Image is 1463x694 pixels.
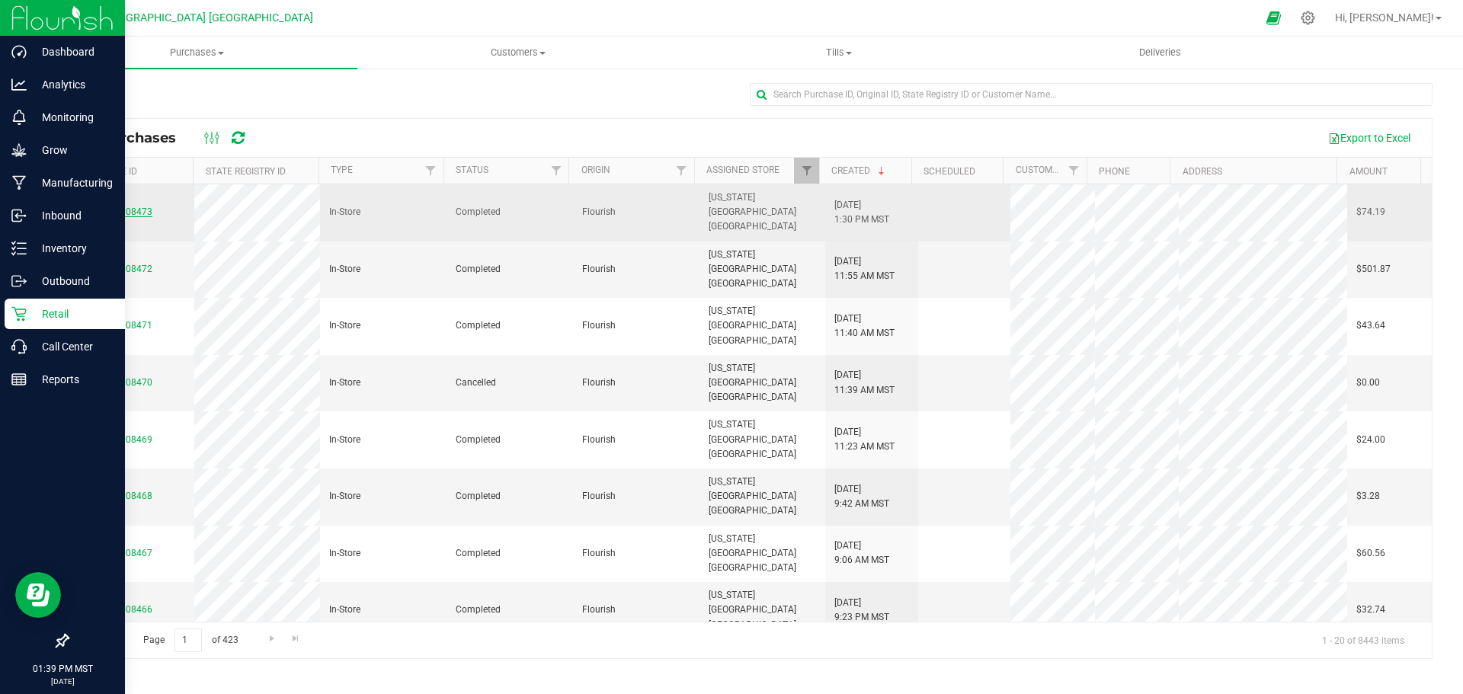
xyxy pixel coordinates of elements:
span: Cancelled [456,376,496,390]
a: Type [331,165,353,175]
a: Phone [1099,166,1130,177]
span: [US_STATE][GEOGRAPHIC_DATA] [GEOGRAPHIC_DATA] [709,532,817,576]
a: Created [831,165,888,176]
span: [DATE] 11:23 AM MST [834,425,895,454]
span: $24.00 [1356,433,1385,447]
span: Completed [456,489,501,504]
span: Completed [456,546,501,561]
a: Go to the last page [285,628,307,649]
span: [DATE] 9:06 AM MST [834,539,889,568]
span: In-Store [329,603,360,617]
span: Tills [679,46,998,59]
a: Filter [1061,158,1087,184]
inline-svg: Outbound [11,273,27,289]
span: Customers [358,46,677,59]
p: Grow [27,141,118,159]
p: Inventory [27,239,118,257]
p: Retail [27,305,118,323]
span: [US_STATE][GEOGRAPHIC_DATA] [GEOGRAPHIC_DATA] [709,190,817,235]
iframe: Resource center [15,572,61,618]
p: Analytics [27,75,118,94]
span: [US_STATE][GEOGRAPHIC_DATA] [GEOGRAPHIC_DATA] [709,417,817,462]
span: Hi, [PERSON_NAME]! [1335,11,1434,24]
span: $32.74 [1356,603,1385,617]
span: Flourish [582,546,616,561]
span: $43.64 [1356,318,1385,333]
span: In-Store [329,489,360,504]
a: Tills [678,37,999,69]
inline-svg: Reports [11,372,27,387]
a: Filter [418,158,443,184]
a: State Registry ID [206,166,286,177]
span: Completed [456,433,501,447]
a: Go to the next page [261,628,283,649]
inline-svg: Inventory [11,241,27,256]
span: In-Store [329,262,360,277]
a: 00008469 [110,434,152,445]
span: [DATE] 11:40 AM MST [834,312,895,341]
span: Completed [456,318,501,333]
p: Call Center [27,337,118,356]
span: In-Store [329,433,360,447]
span: Completed [456,603,501,617]
span: Page of 423 [130,628,251,652]
span: In-Store [329,376,360,390]
span: Purchases [37,46,357,59]
div: Manage settings [1298,11,1317,25]
a: Customers [357,37,678,69]
a: 00008473 [110,206,152,217]
button: Export to Excel [1318,125,1420,151]
span: Flourish [582,603,616,617]
span: [US_STATE][GEOGRAPHIC_DATA] [GEOGRAPHIC_DATA] [709,304,817,348]
span: [DATE] 11:55 AM MST [834,254,895,283]
a: 00008468 [110,491,152,501]
inline-svg: Manufacturing [11,175,27,190]
p: Inbound [27,206,118,225]
span: [DATE] 11:39 AM MST [834,368,895,397]
a: 00008470 [110,377,152,388]
inline-svg: Call Center [11,339,27,354]
span: $501.87 [1356,262,1391,277]
a: 00008472 [110,264,152,274]
span: [US_STATE][GEOGRAPHIC_DATA] [GEOGRAPHIC_DATA] [709,588,817,632]
span: [US_STATE][GEOGRAPHIC_DATA] [GEOGRAPHIC_DATA] [709,475,817,519]
span: [DATE] 9:42 AM MST [834,482,889,511]
p: [DATE] [7,676,118,687]
span: Flourish [582,489,616,504]
span: $3.28 [1356,489,1380,504]
span: Flourish [582,205,616,219]
inline-svg: Inbound [11,208,27,223]
inline-svg: Analytics [11,77,27,92]
a: 00008466 [110,604,152,615]
span: 1 - 20 of 8443 items [1310,628,1417,651]
span: In-Store [329,205,360,219]
inline-svg: Retail [11,306,27,321]
a: Origin [581,165,610,175]
a: Amount [1349,166,1388,177]
span: [DATE] 1:30 PM MST [834,198,889,227]
span: Completed [456,262,501,277]
a: 00008471 [110,320,152,331]
p: 01:39 PM MST [7,662,118,676]
a: Purchases [37,37,357,69]
a: Address [1183,166,1222,177]
a: Assigned Store [706,165,780,175]
p: Monitoring [27,108,118,126]
span: [US_STATE][GEOGRAPHIC_DATA] [GEOGRAPHIC_DATA] [709,361,817,405]
inline-svg: Monitoring [11,110,27,125]
span: Completed [456,205,501,219]
a: Scheduled [924,166,975,177]
span: Deliveries [1119,46,1202,59]
p: Reports [27,370,118,389]
span: Open Ecommerce Menu [1257,3,1291,33]
span: $60.56 [1356,546,1385,561]
span: [DATE] 9:23 PM MST [834,596,889,625]
input: Search Purchase ID, Original ID, State Registry ID or Customer Name... [750,83,1433,106]
p: Dashboard [27,43,118,61]
span: Flourish [582,433,616,447]
span: In-Store [329,546,360,561]
span: All Purchases [79,130,191,146]
p: Manufacturing [27,174,118,192]
a: Filter [669,158,694,184]
span: Flourish [582,318,616,333]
